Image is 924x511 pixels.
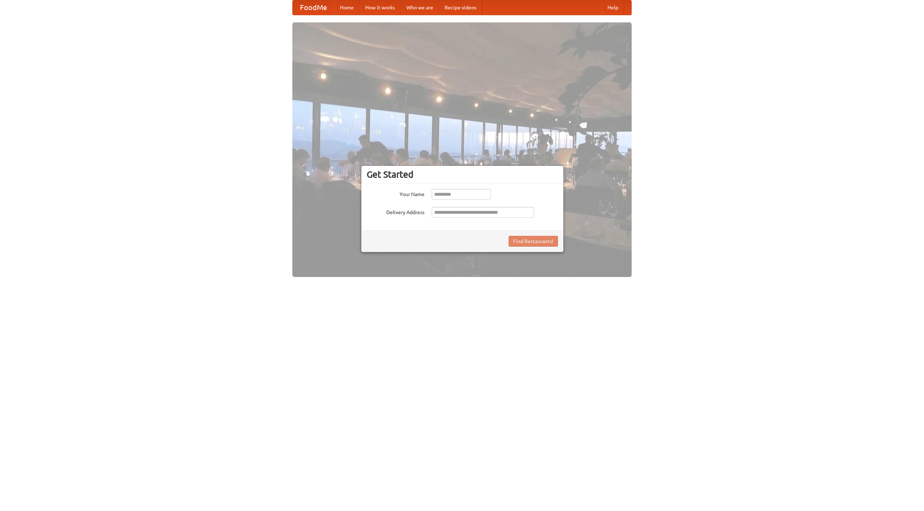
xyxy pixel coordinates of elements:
a: Recipe videos [439,0,482,15]
a: Help [602,0,624,15]
a: FoodMe [293,0,334,15]
a: How it works [359,0,401,15]
a: Home [334,0,359,15]
button: Find Restaurants! [509,236,558,247]
a: Who we are [401,0,439,15]
label: Delivery Address [367,207,424,216]
label: Your Name [367,189,424,198]
h3: Get Started [367,169,558,180]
